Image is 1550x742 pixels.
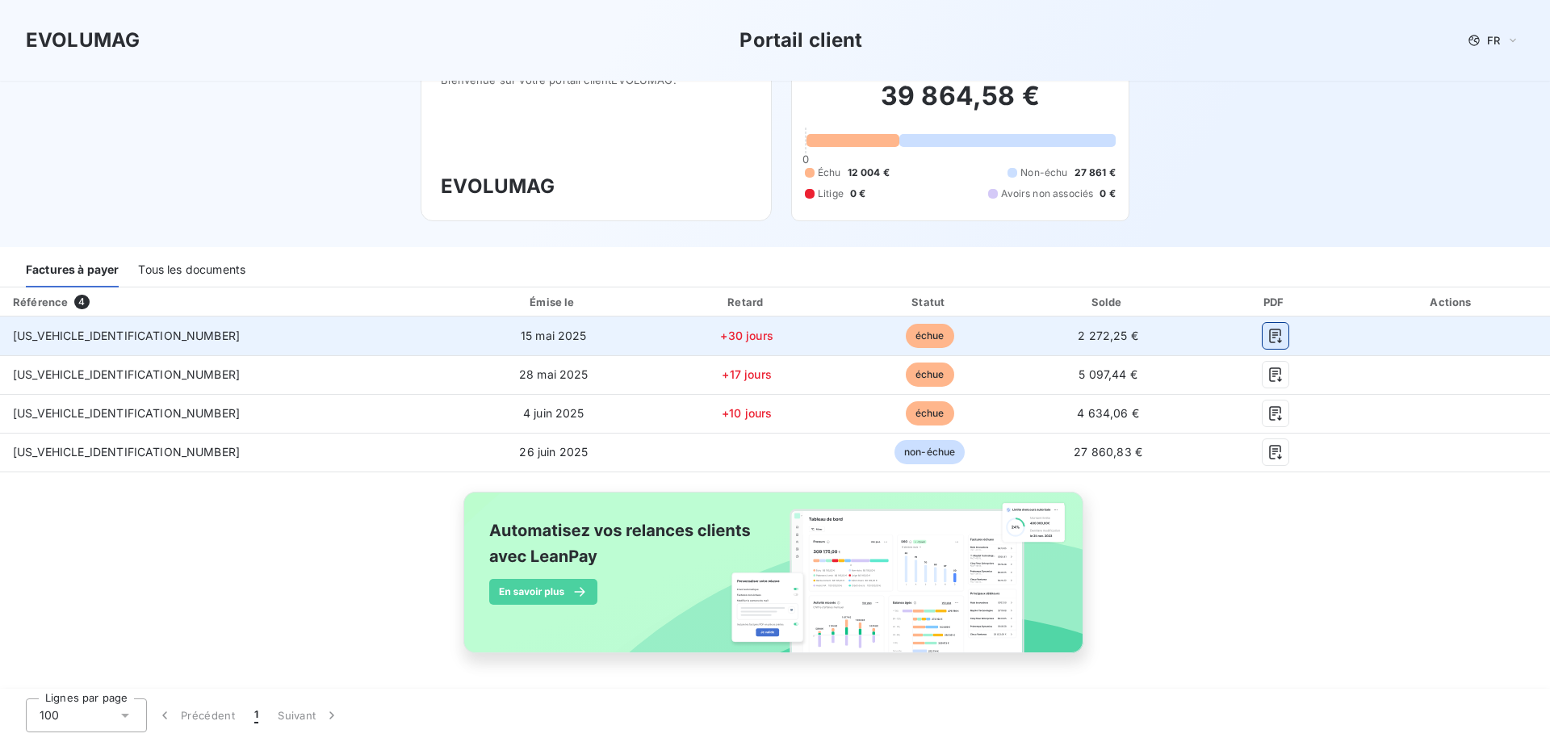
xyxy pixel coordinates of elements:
[1001,187,1093,201] span: Avoirs non associés
[1358,294,1547,310] div: Actions
[1200,294,1351,310] div: PDF
[739,26,862,55] h3: Portail client
[894,440,965,464] span: non-échue
[722,367,771,381] span: +17 jours
[254,707,258,723] span: 1
[802,153,809,166] span: 0
[722,406,772,420] span: +10 jours
[519,367,589,381] span: 28 mai 2025
[26,254,119,287] div: Factures à payer
[805,80,1116,128] h2: 39 864,58 €
[720,329,773,342] span: +30 jours
[147,698,245,732] button: Précédent
[658,294,836,310] div: Retard
[13,445,240,459] span: [US_VEHICLE_IDENTIFICATION_NUMBER]
[13,367,240,381] span: [US_VEHICLE_IDENTIFICATION_NUMBER]
[441,172,752,201] h3: EVOLUMAG
[1020,166,1067,180] span: Non-échu
[13,329,240,342] span: [US_VEHICLE_IDENTIFICATION_NUMBER]
[138,254,245,287] div: Tous les documents
[1024,294,1193,310] div: Solde
[906,363,954,387] span: échue
[13,296,68,308] div: Référence
[1075,166,1116,180] span: 27 861 €
[1077,406,1139,420] span: 4 634,06 €
[843,294,1017,310] div: Statut
[26,26,140,55] h3: EVOLUMAG
[456,294,651,310] div: Émise le
[1487,34,1500,47] span: FR
[1074,445,1142,459] span: 27 860,83 €
[906,324,954,348] span: échue
[848,166,890,180] span: 12 004 €
[521,329,587,342] span: 15 mai 2025
[1100,187,1115,201] span: 0 €
[1078,329,1138,342] span: 2 272,25 €
[449,482,1101,681] img: banner
[519,445,588,459] span: 26 juin 2025
[906,401,954,425] span: échue
[818,187,844,201] span: Litige
[1079,367,1137,381] span: 5 097,44 €
[245,698,268,732] button: 1
[40,707,59,723] span: 100
[818,166,841,180] span: Échu
[268,698,350,732] button: Suivant
[74,295,89,309] span: 4
[523,406,584,420] span: 4 juin 2025
[850,187,865,201] span: 0 €
[13,406,240,420] span: [US_VEHICLE_IDENTIFICATION_NUMBER]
